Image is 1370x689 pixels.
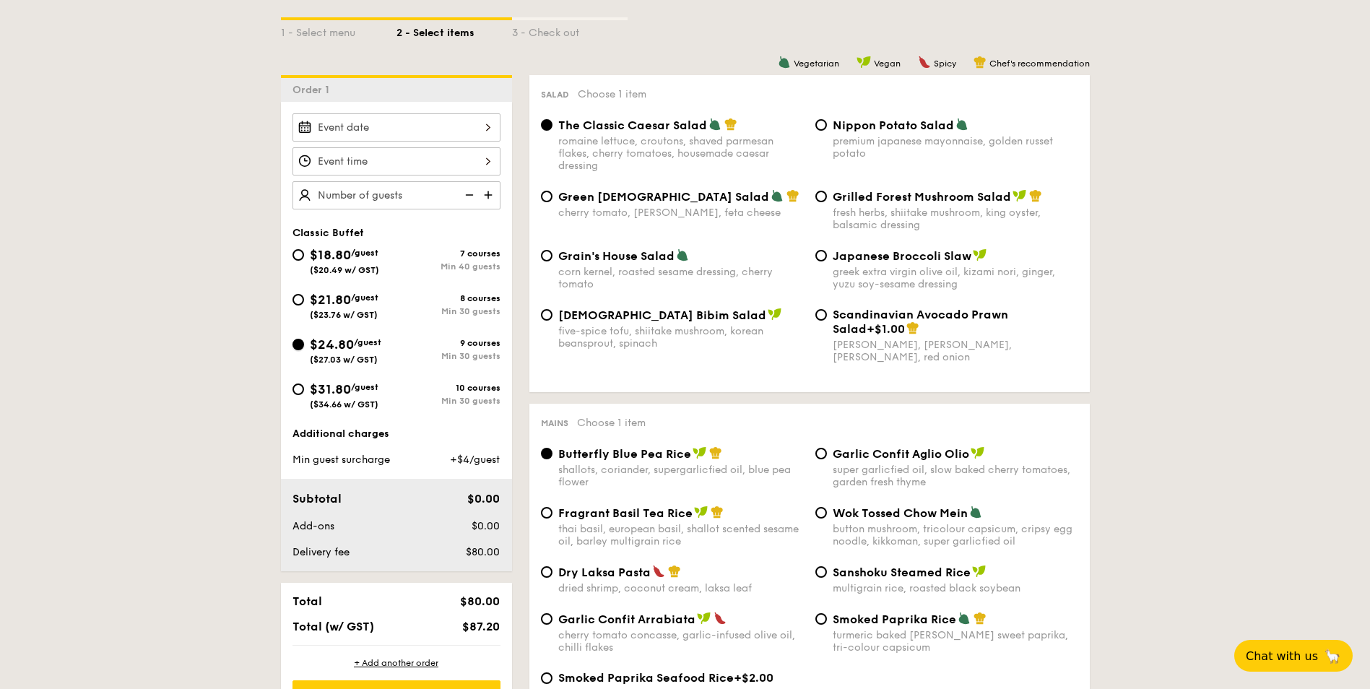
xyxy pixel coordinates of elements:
[771,189,784,202] img: icon-vegetarian.fe4039eb.svg
[786,189,799,202] img: icon-chef-hat.a58ddaea.svg
[558,582,804,594] div: dried shrimp, coconut cream, laksa leaf
[558,249,675,263] span: Grain's House Salad
[396,248,500,259] div: 7 courses
[815,250,827,261] input: Japanese Broccoli Slawgreek extra virgin olive oil, kizami nori, ginger, yuzu soy-sesame dressing
[815,507,827,519] input: Wok Tossed Chow Meinbutton mushroom, tricolour capsicum, cripsy egg noodle, kikkoman, super garli...
[558,565,651,579] span: Dry Laksa Pasta
[1324,648,1341,664] span: 🦙
[292,294,304,305] input: $21.80/guest($23.76 w/ GST)8 coursesMin 30 guests
[460,594,500,608] span: $80.00
[292,84,335,96] span: Order 1
[292,339,304,350] input: $24.80/guest($27.03 w/ GST)9 coursesMin 30 guests
[558,612,695,626] span: Garlic Confit Arrabiata
[833,629,1078,654] div: turmeric baked [PERSON_NAME] sweet paprika, tri-colour capsicum
[815,566,827,578] input: Sanshoku Steamed Ricemultigrain rice, roasted black soybean
[396,351,500,361] div: Min 30 guests
[1013,189,1027,202] img: icon-vegan.f8ff3823.svg
[833,523,1078,547] div: button mushroom, tricolour capsicum, cripsy egg noodle, kikkoman, super garlicfied oil
[466,546,500,558] span: $80.00
[541,250,552,261] input: Grain's House Saladcorn kernel, roasted sesame dressing, cherry tomato
[558,325,804,350] div: five-spice tofu, shiitake mushroom, korean beansprout, spinach
[676,248,689,261] img: icon-vegetarian.fe4039eb.svg
[558,207,804,219] div: cherry tomato, [PERSON_NAME], feta cheese
[958,612,971,625] img: icon-vegetarian.fe4039eb.svg
[292,227,364,239] span: Classic Buffet
[310,399,378,409] span: ($34.66 w/ GST)
[396,293,500,303] div: 8 courses
[558,506,693,520] span: Fragrant Basil Tea Rice
[558,629,804,654] div: cherry tomato concasse, garlic-infused olive oil, chilli flakes
[292,113,500,142] input: Event date
[310,265,379,275] span: ($20.49 w/ GST)
[578,88,646,100] span: Choose 1 item
[310,292,351,308] span: $21.80
[541,90,569,100] span: Salad
[815,309,827,321] input: Scandinavian Avocado Prawn Salad+$1.00[PERSON_NAME], [PERSON_NAME], [PERSON_NAME], red onion
[558,671,734,685] span: Smoked Paprika Seafood Rice
[541,672,552,684] input: Smoked Paprika Seafood Rice+$2.00smoky sweet paprika, green-lipped mussel, flower squid, baby prawn
[833,118,954,132] span: Nippon Potato Salad
[292,427,500,441] div: Additional charges
[292,492,342,506] span: Subtotal
[693,446,707,459] img: icon-vegan.f8ff3823.svg
[292,383,304,395] input: $31.80/guest($34.66 w/ GST)10 coursesMin 30 guests
[734,671,773,685] span: +$2.00
[558,523,804,547] div: thai basil, european basil, shallot scented sesame oil, barley multigrain rice
[815,613,827,625] input: Smoked Paprika Riceturmeric baked [PERSON_NAME] sweet paprika, tri-colour capsicum
[918,56,931,69] img: icon-spicy.37a8142b.svg
[558,447,691,461] span: Butterfly Blue Pea Rice
[815,119,827,131] input: Nippon Potato Saladpremium japanese mayonnaise, golden russet potato
[989,58,1090,69] span: Chef's recommendation
[541,566,552,578] input: Dry Laksa Pastadried shrimp, coconut cream, laksa leaf
[541,507,552,519] input: Fragrant Basil Tea Ricethai basil, european basil, shallot scented sesame oil, barley multigrain ...
[815,191,827,202] input: Grilled Forest Mushroom Saladfresh herbs, shiitake mushroom, king oyster, balsamic dressing
[310,247,351,263] span: $18.80
[558,135,804,172] div: romaine lettuce, croutons, shaved parmesan flakes, cherry tomatoes, housemade caesar dressing
[281,20,396,40] div: 1 - Select menu
[472,520,500,532] span: $0.00
[973,248,987,261] img: icon-vegan.f8ff3823.svg
[694,506,708,519] img: icon-vegan.f8ff3823.svg
[974,612,987,625] img: icon-chef-hat.a58ddaea.svg
[1029,189,1042,202] img: icon-chef-hat.a58ddaea.svg
[833,266,1078,290] div: greek extra virgin olive oil, kizami nori, ginger, yuzu soy-sesame dressing
[833,565,971,579] span: Sanshoku Steamed Rice
[310,310,378,320] span: ($23.76 w/ GST)
[972,565,987,578] img: icon-vegan.f8ff3823.svg
[867,322,905,336] span: +$1.00
[558,190,769,204] span: Green [DEMOGRAPHIC_DATA] Salad
[457,181,479,209] img: icon-reduce.1d2dbef1.svg
[906,321,919,334] img: icon-chef-hat.a58ddaea.svg
[292,657,500,669] div: + Add another order
[768,308,782,321] img: icon-vegan.f8ff3823.svg
[396,20,512,40] div: 2 - Select items
[396,261,500,272] div: Min 40 guests
[833,207,1078,231] div: fresh herbs, shiitake mushroom, king oyster, balsamic dressing
[396,306,500,316] div: Min 30 guests
[815,448,827,459] input: Garlic Confit Aglio Oliosuper garlicfied oil, slow baked cherry tomatoes, garden fresh thyme
[1234,640,1353,672] button: Chat with us🦙
[462,620,500,633] span: $87.20
[974,56,987,69] img: icon-chef-hat.a58ddaea.svg
[292,249,304,261] input: $18.80/guest($20.49 w/ GST)7 coursesMin 40 guests
[351,292,378,303] span: /guest
[833,249,971,263] span: Japanese Broccoli Slaw
[310,337,354,352] span: $24.80
[396,396,500,406] div: Min 30 guests
[479,181,500,209] img: icon-add.58712e84.svg
[714,612,727,625] img: icon-spicy.37a8142b.svg
[833,339,1078,363] div: [PERSON_NAME], [PERSON_NAME], [PERSON_NAME], red onion
[833,612,956,626] span: Smoked Paprika Rice
[833,464,1078,488] div: super garlicfied oil, slow baked cherry tomatoes, garden fresh thyme
[778,56,791,69] img: icon-vegetarian.fe4039eb.svg
[711,506,724,519] img: icon-chef-hat.a58ddaea.svg
[292,620,374,633] span: Total (w/ GST)
[558,464,804,488] div: shallots, coriander, supergarlicfied oil, blue pea flower
[874,58,901,69] span: Vegan
[833,135,1078,160] div: premium japanese mayonnaise, golden russet potato
[668,565,681,578] img: icon-chef-hat.a58ddaea.svg
[541,191,552,202] input: Green [DEMOGRAPHIC_DATA] Saladcherry tomato, [PERSON_NAME], feta cheese
[833,506,968,520] span: Wok Tossed Chow Mein
[833,447,969,461] span: Garlic Confit Aglio Olio
[955,118,968,131] img: icon-vegetarian.fe4039eb.svg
